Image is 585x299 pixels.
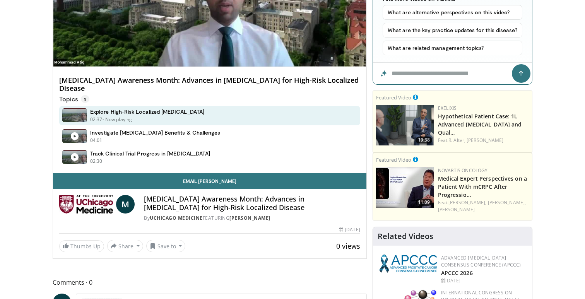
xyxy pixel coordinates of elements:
[90,158,103,165] p: 02:30
[438,206,475,213] a: [PERSON_NAME]
[438,167,488,174] a: Novartis Oncology
[467,137,503,144] a: [PERSON_NAME]
[438,199,529,213] div: Feat.
[441,277,526,284] div: [DATE]
[438,175,527,198] a: Medical Expert Perspectives on a Patient With mCRPC After Progressio…
[90,137,103,144] p: 04:01
[90,129,220,136] h4: Investigate [MEDICAL_DATA] Benefits & Challenges
[59,95,89,103] p: Topics
[336,241,360,251] span: 0 views
[383,41,522,55] button: What are related management topics?
[90,150,210,157] h4: Track Clinical Trial Progress in [MEDICAL_DATA]
[103,116,132,123] p: - Now playing
[59,76,360,93] h4: [MEDICAL_DATA] Awareness Month: Advances in [MEDICAL_DATA] for High-Risk Localized Disease
[416,137,432,144] span: 19:38
[376,167,434,208] img: 918109e9-db38-4028-9578-5f15f4cfacf3.jpg.150x105_q85_crop-smart_upscale.jpg
[107,240,143,252] button: Share
[53,173,366,189] a: Email [PERSON_NAME]
[448,137,465,144] a: R. Alter,
[376,156,411,163] small: Featured Video
[488,199,526,206] a: [PERSON_NAME],
[144,215,360,222] div: By FEATURING
[59,240,104,252] a: Thumbs Up
[438,105,457,111] a: Exelixis
[81,95,89,103] span: 3
[150,215,203,221] a: UChicago Medicine
[146,240,186,252] button: Save to
[59,195,113,214] img: UChicago Medicine
[378,232,433,241] h4: Related Videos
[53,277,367,287] span: Comments 0
[438,113,522,136] a: Hypothetical Patient Case: 1L Advanced [MEDICAL_DATA] and Qual…
[376,167,434,208] a: 11:09
[339,226,360,233] div: [DATE]
[383,23,522,38] button: What are the key practice updates for this disease?
[383,5,522,20] button: What are alternative perspectives on this video?
[416,199,432,206] span: 11:09
[116,195,135,214] a: M
[448,199,486,206] a: [PERSON_NAME],
[376,94,411,101] small: Featured Video
[229,215,270,221] a: [PERSON_NAME]
[376,105,434,145] img: 7f860e55-decd-49ee-8c5f-da08edcb9540.png.150x105_q85_crop-smart_upscale.png
[90,108,204,115] h4: Explore High-Risk Localized [MEDICAL_DATA]
[441,269,473,277] a: APCCC 2026
[379,255,437,273] img: 92ba7c40-df22-45a2-8e3f-1ca017a3d5ba.png.150x105_q85_autocrop_double_scale_upscale_version-0.2.png
[376,105,434,145] a: 19:38
[373,63,532,84] input: Question for the AI
[144,195,360,212] h4: [MEDICAL_DATA] Awareness Month: Advances in [MEDICAL_DATA] for High-Risk Localized Disease
[441,255,521,268] a: Advanced [MEDICAL_DATA] Consensus Conference (APCCC)
[438,137,529,144] div: Feat.
[90,116,103,123] p: 02:37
